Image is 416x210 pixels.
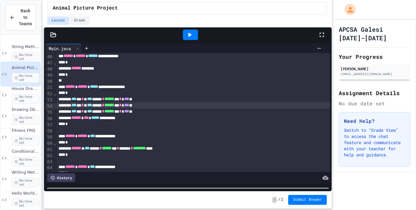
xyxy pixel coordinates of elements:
span: No time set [12,199,39,208]
div: 61 [46,147,53,153]
div: 49 [46,72,53,79]
span: No time set [12,94,39,104]
button: Submit Answer [288,195,327,205]
span: / [278,197,280,202]
div: 54 [46,103,53,109]
div: 48 [46,66,53,72]
div: 50 [46,79,53,85]
div: 59 [46,134,53,140]
span: No time set [12,157,39,167]
p: Switch to "Grade View" to access the chat feature and communicate with your teacher for help and ... [344,127,405,158]
span: Animal Picture Project [12,65,39,71]
div: 65 [46,171,53,177]
span: Fold line [53,60,56,65]
div: 47 [46,60,53,66]
span: House Drawing Classwork [12,86,39,91]
span: Fitness FRQ [12,128,39,133]
span: Conditionals Classwork [12,149,39,154]
span: Fold line [53,91,56,96]
span: No time set [12,115,39,125]
span: Animal Picture Project [53,5,118,12]
span: Hello World Activity [12,191,39,196]
div: 58 [46,128,53,134]
span: - [272,197,277,203]
div: 46 [46,54,53,60]
div: 56 [46,116,53,122]
div: 63 [46,159,53,165]
div: 62 [46,153,53,159]
div: No due date set [339,100,410,107]
span: Submit Answer [293,197,322,202]
div: Main.java [46,44,82,53]
span: Back to Teams [19,8,32,27]
div: [EMAIL_ADDRESS][DOMAIN_NAME] [341,72,409,76]
div: Main.java [46,45,74,52]
span: No time set [12,178,39,188]
div: My Account [338,2,357,17]
span: Writing Methods [12,170,39,175]
div: 55 [46,109,53,115]
h3: Need Help? [344,117,405,125]
span: Drawing Objects in Java - HW Playposit Code [12,107,39,112]
button: Back to Teams [6,4,36,30]
span: No time set [12,73,39,83]
div: 57 [46,122,53,128]
span: No time set [12,136,39,146]
div: 51 [46,84,53,91]
span: Fold line [53,141,56,146]
div: 53 [46,97,53,103]
h2: Assignment Details [339,89,410,97]
button: Grade [70,17,89,25]
div: 64 [46,165,53,171]
span: String Methods Examples [12,44,39,50]
div: 60 [46,140,53,147]
span: 1 [281,197,283,202]
span: Fold line [53,172,56,176]
div: [PERSON_NAME] [341,66,409,71]
div: 52 [46,91,53,97]
h1: APCSA Galesi [DATE]-[DATE] [339,25,410,42]
div: History [47,173,75,182]
span: No time set [12,52,39,62]
button: Lesson [47,17,69,25]
h2: Your Progress [339,52,410,61]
